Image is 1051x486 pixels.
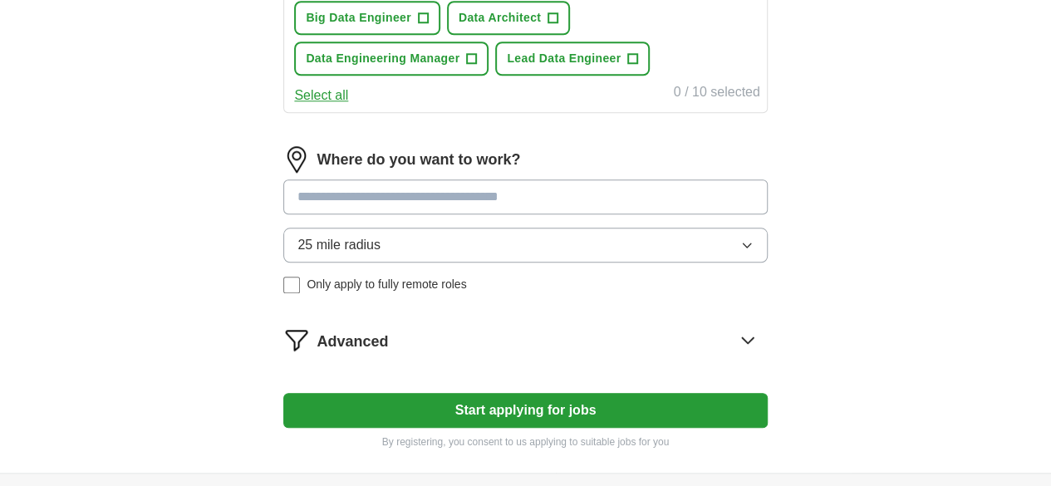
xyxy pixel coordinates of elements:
span: 25 mile radius [297,235,381,255]
label: Where do you want to work? [317,149,520,171]
span: Advanced [317,331,388,353]
button: Lead Data Engineer [495,42,650,76]
button: Select all [294,86,348,106]
img: filter [283,326,310,353]
button: Data Engineering Manager [294,42,489,76]
div: 0 / 10 selected [674,82,760,106]
span: Lead Data Engineer [507,50,621,67]
span: Only apply to fully remote roles [307,276,466,293]
span: Big Data Engineer [306,9,411,27]
button: Data Architect [447,1,570,35]
span: Data Engineering Manager [306,50,459,67]
button: Big Data Engineer [294,1,440,35]
p: By registering, you consent to us applying to suitable jobs for you [283,434,767,449]
button: Start applying for jobs [283,393,767,428]
span: Data Architect [459,9,541,27]
input: Only apply to fully remote roles [283,277,300,293]
img: location.png [283,146,310,173]
button: 25 mile radius [283,228,767,263]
